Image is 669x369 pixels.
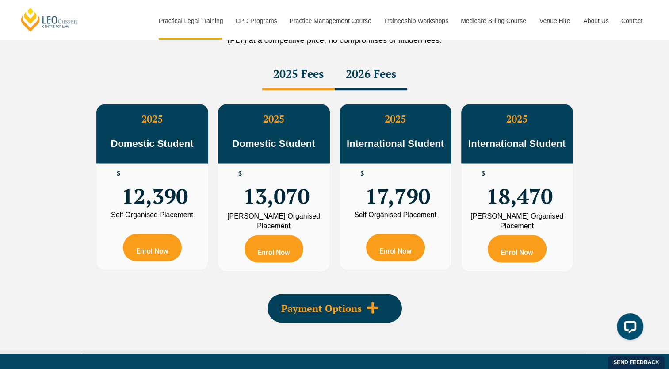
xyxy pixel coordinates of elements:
[346,211,445,218] div: Self Organised Placement
[486,170,553,204] span: 18,470
[103,211,202,218] div: Self Organised Placement
[152,2,229,40] a: Practical Legal Training
[533,2,577,40] a: Venue Hire
[283,2,377,40] a: Practice Management Course
[454,2,533,40] a: Medicare Billing Course
[365,170,430,204] span: 17,790
[468,138,566,149] span: International Student
[340,113,451,124] h3: 2025
[366,234,425,261] a: Enrol Now
[117,170,120,177] span: $
[615,2,649,40] a: Contact
[461,113,573,124] h3: 2025
[218,113,330,124] h3: 2025
[360,170,364,177] span: $
[96,113,208,124] h3: 2025
[488,235,547,262] a: Enrol Now
[468,211,566,231] div: [PERSON_NAME] Organised Placement
[238,170,242,177] span: $
[377,2,454,40] a: Traineeship Workshops
[20,7,79,32] a: [PERSON_NAME] Centre for Law
[232,138,315,149] span: Domestic Student
[335,59,407,90] div: 2026 Fees
[229,2,283,40] a: CPD Programs
[225,211,323,231] div: [PERSON_NAME] Organised Placement
[610,310,647,347] iframe: LiveChat chat widget
[347,138,444,149] span: International Student
[482,170,485,177] span: $
[281,303,362,313] span: Payment Options
[123,234,182,261] a: Enrol Now
[122,170,188,204] span: 12,390
[111,138,193,149] span: Domestic Student
[262,59,335,90] div: 2025 Fees
[243,170,310,204] span: 13,070
[577,2,615,40] a: About Us
[245,235,303,262] a: Enrol Now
